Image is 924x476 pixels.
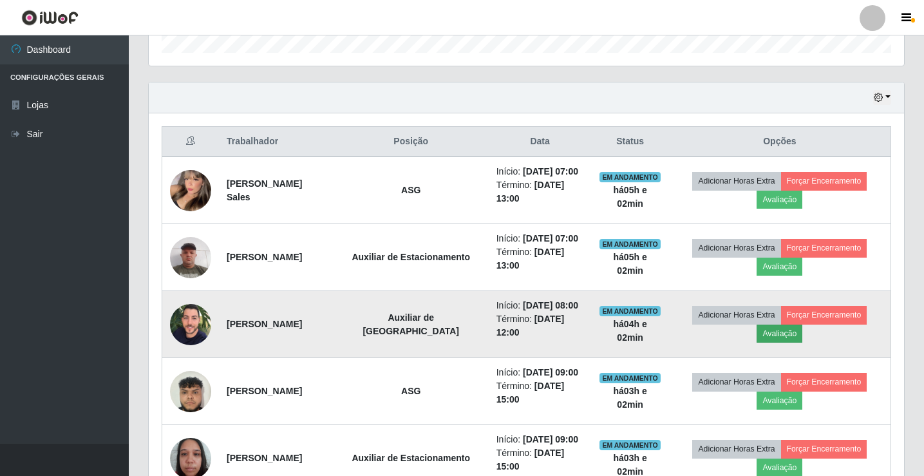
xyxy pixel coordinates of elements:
li: Início: [496,165,584,178]
li: Término: [496,245,584,272]
li: Início: [496,433,584,446]
time: [DATE] 08:00 [523,300,578,310]
span: EM ANDAMENTO [599,306,661,316]
button: Avaliação [757,392,802,410]
strong: há 03 h e 02 min [614,386,647,410]
span: EM ANDAMENTO [599,373,661,383]
img: 1683118670739.jpeg [170,299,211,350]
li: Término: [496,178,584,205]
button: Adicionar Horas Extra [692,239,780,257]
li: Início: [496,366,584,379]
button: Forçar Encerramento [781,239,867,257]
img: 1731039194690.jpeg [170,364,211,419]
th: Status [591,127,668,157]
li: Início: [496,232,584,245]
strong: Auxiliar de Estacionamento [352,252,470,262]
time: [DATE] 09:00 [523,367,578,377]
strong: há 04 h e 02 min [614,319,647,343]
time: [DATE] 07:00 [523,233,578,243]
strong: ASG [401,185,420,195]
strong: há 05 h e 02 min [614,185,647,209]
button: Adicionar Horas Extra [692,306,780,324]
img: 1709375112510.jpeg [170,230,211,285]
li: Término: [496,379,584,406]
button: Adicionar Horas Extra [692,440,780,458]
th: Data [489,127,592,157]
button: Forçar Encerramento [781,440,867,458]
button: Adicionar Horas Extra [692,172,780,190]
strong: ASG [401,386,420,396]
strong: [PERSON_NAME] [227,453,302,463]
button: Forçar Encerramento [781,306,867,324]
strong: [PERSON_NAME] [227,252,302,262]
th: Opções [669,127,891,157]
li: Término: [496,446,584,473]
button: Avaliação [757,325,802,343]
button: Forçar Encerramento [781,172,867,190]
button: Forçar Encerramento [781,373,867,391]
li: Início: [496,299,584,312]
li: Término: [496,312,584,339]
th: Trabalhador [219,127,334,157]
button: Adicionar Horas Extra [692,373,780,391]
strong: [PERSON_NAME] [227,319,302,329]
time: [DATE] 07:00 [523,166,578,176]
span: EM ANDAMENTO [599,239,661,249]
th: Posição [334,127,489,157]
time: [DATE] 09:00 [523,434,578,444]
button: Avaliação [757,191,802,209]
img: CoreUI Logo [21,10,79,26]
span: EM ANDAMENTO [599,172,661,182]
strong: [PERSON_NAME] Sales [227,178,302,202]
img: 1752756921028.jpeg [170,162,211,219]
button: Avaliação [757,258,802,276]
strong: há 05 h e 02 min [614,252,647,276]
strong: [PERSON_NAME] [227,386,302,396]
strong: Auxiliar de Estacionamento [352,453,470,463]
strong: Auxiliar de [GEOGRAPHIC_DATA] [363,312,459,336]
span: EM ANDAMENTO [599,440,661,450]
